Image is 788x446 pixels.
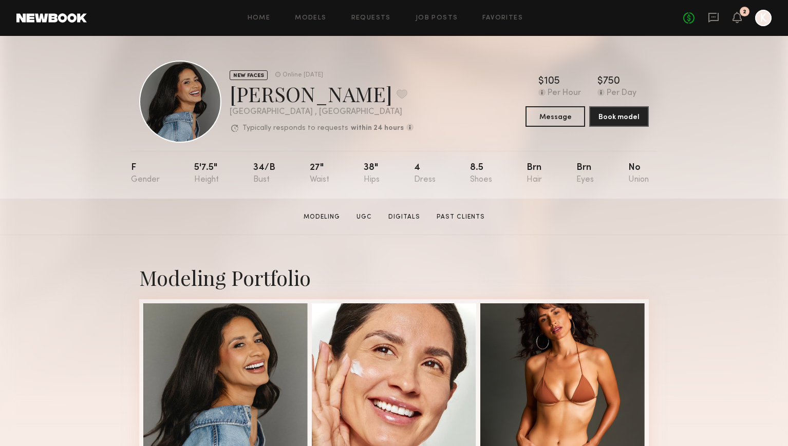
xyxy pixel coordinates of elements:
[526,106,585,127] button: Message
[470,163,492,184] div: 8.5
[364,163,380,184] div: 38"
[131,163,160,184] div: F
[384,212,424,222] a: Digitals
[310,163,329,184] div: 27"
[755,10,772,26] a: K
[548,89,581,98] div: Per Hour
[351,125,404,132] b: within 24 hours
[295,15,326,22] a: Models
[607,89,636,98] div: Per Day
[603,76,620,87] div: 750
[414,163,436,184] div: 4
[416,15,458,22] a: Job Posts
[544,76,560,87] div: 105
[351,15,391,22] a: Requests
[230,108,414,117] div: [GEOGRAPHIC_DATA] , [GEOGRAPHIC_DATA]
[230,80,414,107] div: [PERSON_NAME]
[482,15,523,22] a: Favorites
[242,125,348,132] p: Typically responds to requests
[352,212,376,222] a: UGC
[433,212,489,222] a: Past Clients
[248,15,271,22] a: Home
[230,70,268,80] div: NEW FACES
[527,163,542,184] div: Brn
[743,9,746,15] div: 2
[628,163,649,184] div: No
[597,76,603,87] div: $
[589,106,649,127] button: Book model
[299,212,344,222] a: Modeling
[253,163,275,184] div: 34/b
[139,264,649,291] div: Modeling Portfolio
[576,163,594,184] div: Brn
[194,163,219,184] div: 5'7.5"
[538,76,544,87] div: $
[283,72,323,79] div: Online [DATE]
